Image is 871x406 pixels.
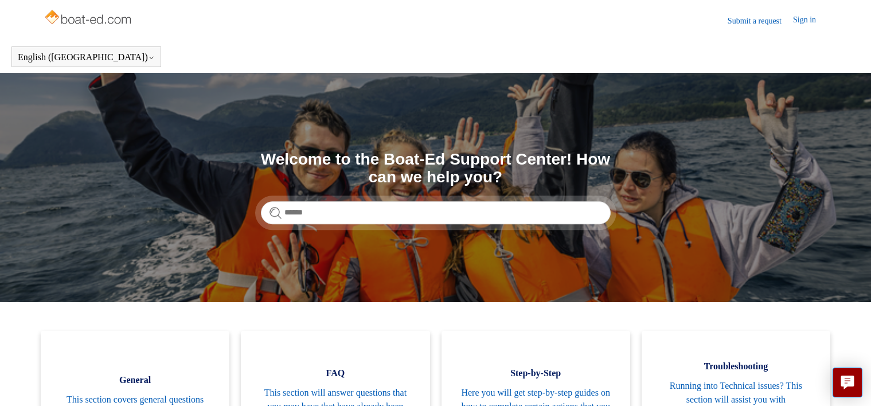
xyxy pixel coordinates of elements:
a: Submit a request [728,15,793,27]
span: FAQ [258,366,412,380]
a: Sign in [793,14,827,28]
span: Troubleshooting [659,360,813,373]
button: Live chat [833,368,862,397]
span: General [58,373,212,387]
button: English ([GEOGRAPHIC_DATA]) [18,52,155,63]
span: Step-by-Step [459,366,613,380]
input: Search [261,201,611,224]
img: Boat-Ed Help Center home page [44,7,135,30]
h1: Welcome to the Boat-Ed Support Center! How can we help you? [261,151,611,186]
